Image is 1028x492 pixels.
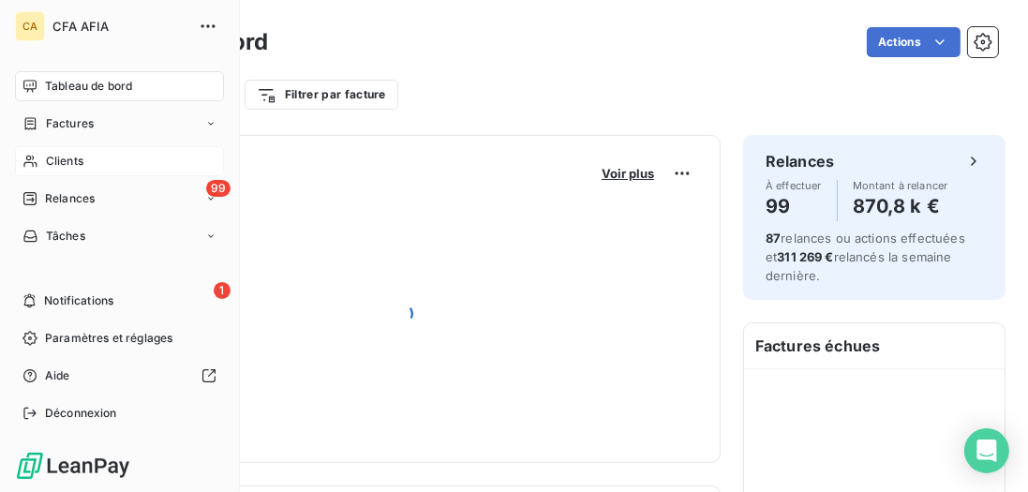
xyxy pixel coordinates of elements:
button: Actions [867,27,961,57]
h6: Factures échues [744,323,1005,368]
span: Tâches [46,228,85,245]
span: Clients [46,153,83,170]
span: CFA AFIA [52,19,187,34]
span: À effectuer [766,180,822,191]
span: Notifications [44,292,113,309]
span: Relances [45,190,95,207]
span: 311 269 € [777,249,833,264]
span: 1 [214,282,231,299]
span: Factures [46,115,94,132]
span: relances ou actions effectuées et relancés la semaine dernière. [766,231,965,283]
button: Filtrer par facture [245,80,398,110]
a: Aide [15,361,224,391]
img: Logo LeanPay [15,451,131,481]
span: Aide [45,367,70,384]
span: Paramètres et réglages [45,330,172,347]
span: Déconnexion [45,405,117,422]
span: Tableau de bord [45,78,132,95]
span: Voir plus [602,166,654,181]
h4: 870,8 k € [853,191,948,221]
span: 87 [766,231,781,246]
div: Open Intercom Messenger [964,428,1009,473]
span: 99 [206,180,231,197]
span: Montant à relancer [853,180,948,191]
div: CA [15,11,45,41]
button: Voir plus [596,165,660,182]
h4: 99 [766,191,822,221]
h6: Relances [766,150,834,172]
